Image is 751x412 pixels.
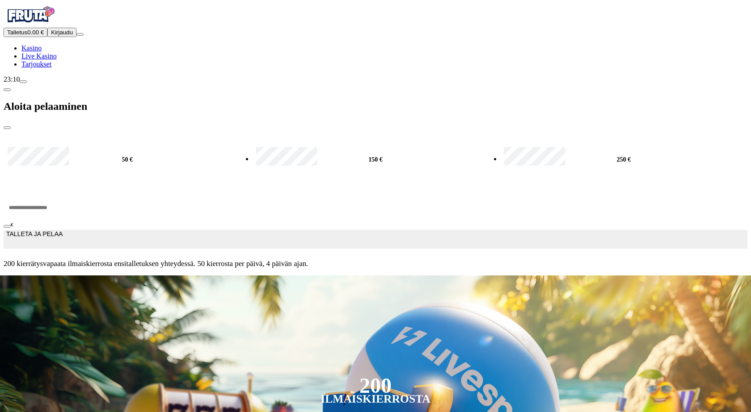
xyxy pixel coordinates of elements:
span: Kasino [21,44,42,52]
button: live-chat [20,80,27,83]
div: Ilmaiskierrosta [321,394,430,404]
a: diamond iconKasino [21,44,42,52]
label: 250 € [502,146,746,174]
label: 50 € [5,146,249,174]
span: Live Kasino [21,52,57,60]
button: menu [76,33,84,36]
span: Tarjoukset [21,60,51,68]
span: 23:10 [4,75,20,83]
button: close [4,126,11,129]
div: 200 [359,380,392,391]
button: TALLETA JA PELAA [4,230,747,249]
h2: Aloita pelaaminen [4,100,747,112]
button: Kirjaudu [47,28,76,37]
span: Kirjaudu [51,29,73,36]
span: 0.00 € [27,29,44,36]
span: € [11,222,13,227]
label: 150 € [253,146,498,174]
nav: Primary [4,4,747,68]
span: TALLETA JA PELAA [6,230,63,248]
button: Talletusplus icon0.00 € [4,28,47,37]
button: eye icon [4,225,11,228]
span: Talletus [7,29,27,36]
img: Fruta [4,4,57,26]
a: Fruta [4,20,57,27]
button: chevron-left icon [4,88,11,91]
span: 200 kierrätysvapaata ilmaiskierrosta ensitalletuksen yhteydessä. 50 kierrosta per päivä, 4 päivän... [4,259,747,268]
a: poker-chip iconLive Kasino [21,52,57,60]
a: gift-inverted iconTarjoukset [21,60,51,68]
